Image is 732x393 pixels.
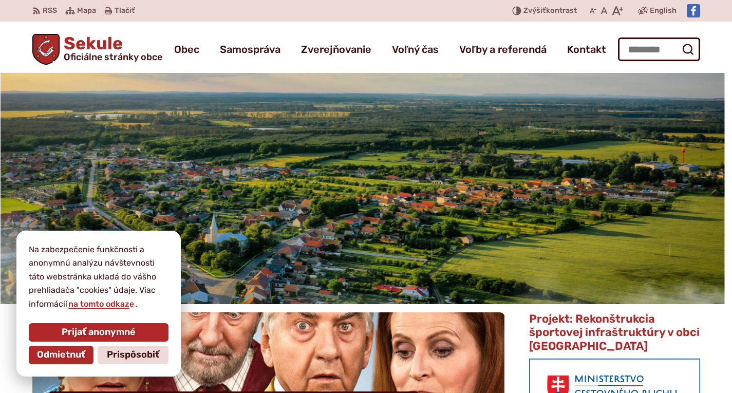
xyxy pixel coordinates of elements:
[29,323,168,342] button: Prijať anonymné
[392,35,439,64] a: Voľný čas
[37,349,85,361] span: Odmietnuť
[64,52,162,62] span: Oficiálne stránky obce
[29,346,93,364] button: Odmietnuť
[107,349,159,361] span: Prispôsobiť
[650,5,677,17] span: English
[523,6,546,15] span: Zvýšiť
[67,299,135,309] a: na tomto odkaze
[174,35,199,64] a: Obec
[459,35,547,64] a: Voľby a referendá
[220,35,280,64] a: Samospráva
[43,5,57,17] span: RSS
[60,35,162,62] h1: Sekule
[301,35,371,64] a: Zverejňovanie
[77,5,96,17] span: Mapa
[62,327,136,338] span: Prijať anonymné
[567,35,606,64] a: Kontakt
[687,4,700,17] img: Prejsť na Facebook stránku
[29,243,168,311] p: Na zabezpečenie funkčnosti a anonymnú analýzu návštevnosti táto webstránka ukladá do vášho prehli...
[529,312,700,353] span: Projekt: Rekonštrukcia športovej infraštruktúry v obci [GEOGRAPHIC_DATA]
[32,34,60,65] img: Prejsť na domovskú stránku
[523,7,577,15] span: kontrast
[115,7,135,15] span: Tlačiť
[32,34,163,65] a: Logo Sekule, prejsť na domovskú stránku.
[98,346,168,364] button: Prispôsobiť
[648,5,679,17] a: English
